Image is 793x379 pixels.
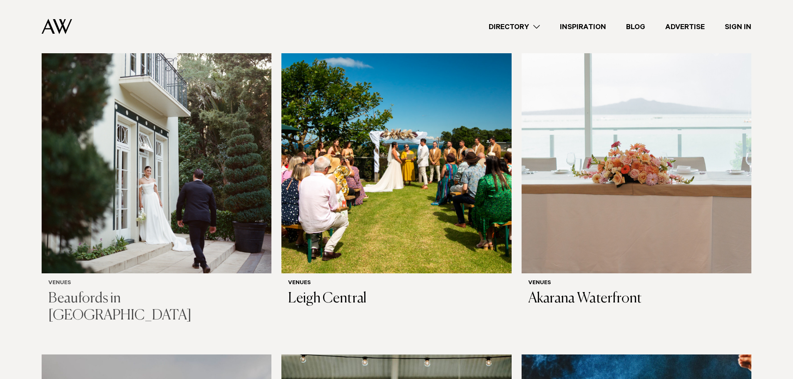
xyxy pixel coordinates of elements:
a: Advertise [655,21,715,32]
a: Directory [479,21,550,32]
a: Inspiration [550,21,616,32]
h6: Venues [528,280,745,287]
img: Auckland Weddings Logo [42,19,72,34]
h3: Akarana Waterfront [528,290,745,307]
h6: Venues [48,280,265,287]
h3: Leigh Central [288,290,505,307]
a: Sign In [715,21,761,32]
a: Blog [616,21,655,32]
h3: Beaufords in [GEOGRAPHIC_DATA] [48,290,265,325]
h6: Venues [288,280,505,287]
